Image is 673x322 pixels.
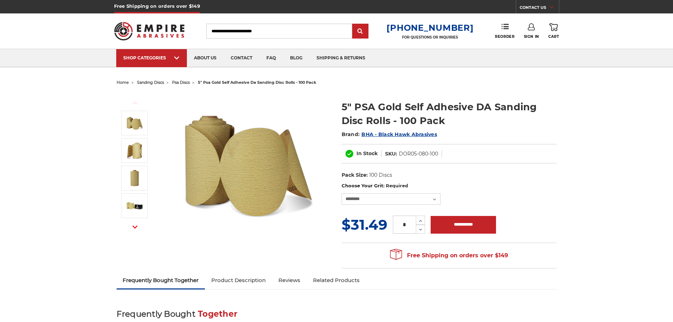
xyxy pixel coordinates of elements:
[342,182,557,189] label: Choose Your Grit:
[356,150,378,157] span: In Stock
[524,34,539,39] span: Sign In
[198,80,316,85] span: 5" psa gold self adhesive da sanding disc rolls - 100 pack
[187,49,224,67] a: about us
[386,35,473,40] p: FOR QUESTIONS OR INQUIRIES
[520,4,559,13] a: CONTACT US
[224,49,259,67] a: contact
[117,273,205,288] a: Frequently Bought Together
[386,23,473,33] a: [PHONE_NUMBER]
[177,93,318,234] img: 5" Sticky Backed Sanding Discs on a roll
[137,80,164,85] a: sanding discs
[172,80,190,85] a: psa discs
[390,248,508,263] span: Free Shipping on orders over $149
[123,55,180,60] div: SHOP CATEGORIES
[353,24,367,39] input: Submit
[399,150,438,158] dd: DOR05-080-100
[548,23,559,39] a: Cart
[126,219,143,235] button: Next
[342,171,368,179] dt: Pack Size:
[205,273,272,288] a: Product Description
[386,183,408,188] small: Required
[369,171,392,179] dd: 100 Discs
[272,273,307,288] a: Reviews
[361,131,437,137] a: BHA - Black Hawk Abrasives
[307,273,366,288] a: Related Products
[342,131,360,137] span: Brand:
[342,100,557,128] h1: 5" PSA Gold Self Adhesive DA Sanding Disc Rolls - 100 Pack
[117,80,129,85] a: home
[342,216,387,233] span: $31.49
[283,49,309,67] a: blog
[309,49,372,67] a: shipping & returns
[126,169,143,187] img: 5 inch gold discs on a roll
[126,95,143,111] button: Previous
[495,23,514,39] a: Reorder
[495,34,514,39] span: Reorder
[548,34,559,39] span: Cart
[259,49,283,67] a: faq
[385,150,397,158] dt: SKU:
[198,309,237,319] span: Together
[114,17,185,45] img: Empire Abrasives
[126,114,143,132] img: 5" Sticky Backed Sanding Discs on a roll
[126,142,143,159] img: 5" PSA Gold Sanding Discs on a Roll
[117,309,195,319] span: Frequently Bought
[126,197,143,215] img: Black hawk abrasives gold psa discs on a roll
